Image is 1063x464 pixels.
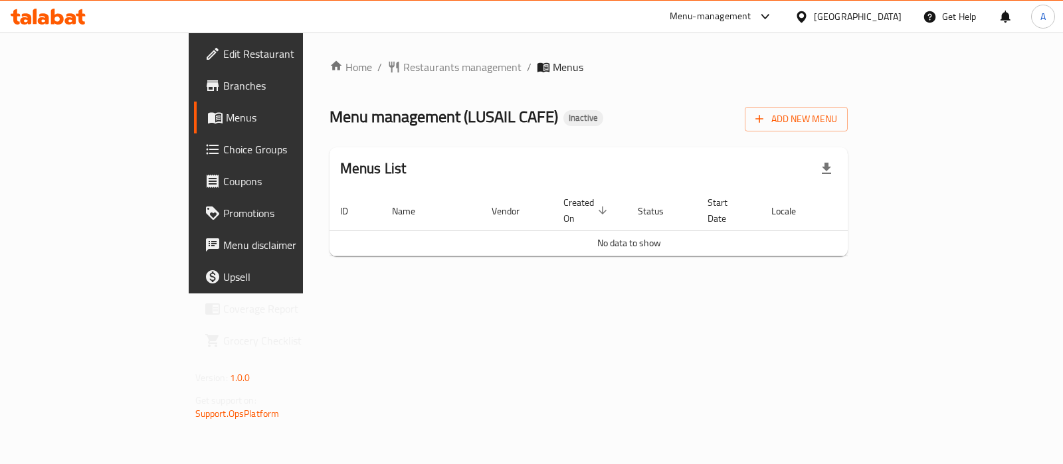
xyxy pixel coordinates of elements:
li: / [377,59,382,75]
span: No data to show [597,234,661,252]
span: Add New Menu [755,111,837,127]
span: Coupons [223,173,355,189]
span: Menu management ( LUSAIL CAFE ) [330,102,558,131]
span: Upsell [223,269,355,285]
a: Upsell [194,261,366,293]
a: Menus [194,102,366,133]
span: Status [638,203,681,219]
table: enhanced table [330,191,929,256]
a: Branches [194,70,366,102]
span: Branches [223,78,355,94]
span: ID [340,203,365,219]
div: Menu-management [670,9,751,25]
a: Choice Groups [194,133,366,165]
span: Vendor [492,203,537,219]
a: Coupons [194,165,366,197]
span: 1.0.0 [230,369,250,386]
span: Grocery Checklist [223,333,355,348]
span: Get support on: [195,392,256,409]
div: Inactive [563,110,603,126]
span: Locale [771,203,813,219]
nav: breadcrumb [330,59,848,75]
a: Edit Restaurant [194,38,366,70]
span: Coverage Report [223,301,355,317]
a: Promotions [194,197,366,229]
span: Version: [195,369,228,386]
h2: Menus List [340,159,407,179]
span: Menus [553,59,583,75]
span: Created On [563,194,611,226]
span: Start Date [708,194,745,226]
a: Menu disclaimer [194,229,366,261]
span: Promotions [223,205,355,221]
span: A [1040,9,1046,24]
span: Inactive [563,112,603,123]
a: Support.OpsPlatform [195,405,280,422]
a: Coverage Report [194,293,366,325]
a: Grocery Checklist [194,325,366,356]
li: / [527,59,531,75]
a: Restaurants management [387,59,522,75]
div: [GEOGRAPHIC_DATA] [814,9,902,24]
span: Choice Groups [223,141,355,157]
div: Export file [811,153,842,185]
span: Name [392,203,433,219]
span: Menus [226,110,355,125]
span: Edit Restaurant [223,46,355,62]
span: Menu disclaimer [223,237,355,253]
span: Restaurants management [403,59,522,75]
th: Actions [829,191,929,231]
button: Add New Menu [745,107,848,131]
